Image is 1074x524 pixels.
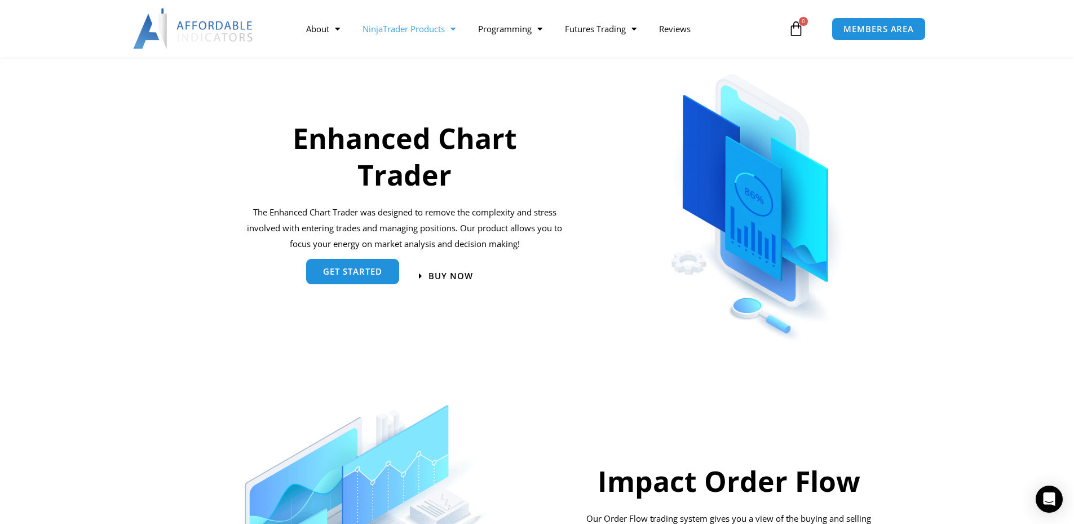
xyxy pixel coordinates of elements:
[133,8,254,49] img: LogoAI | Affordable Indicators – NinjaTrader
[306,259,399,284] a: get started
[245,205,564,252] p: The Enhanced Chart Trader was designed to remove the complexity and stress involved with entering...
[843,25,914,33] span: MEMBERS AREA
[577,463,881,500] h2: Impact Order Flow
[467,16,554,42] a: Programming
[245,120,564,193] h2: Enhanced Chart Trader
[323,267,382,276] span: get started
[428,272,473,280] span: Buy now
[419,272,473,280] a: Buy now
[295,16,785,42] nav: Menu
[648,16,702,42] a: Reviews
[771,12,821,45] a: 0
[630,44,884,346] img: ChartTrader | Affordable Indicators – NinjaTrader
[554,16,648,42] a: Futures Trading
[351,16,467,42] a: NinjaTrader Products
[1036,486,1063,513] div: Open Intercom Messenger
[832,17,926,41] a: MEMBERS AREA
[799,17,808,26] span: 0
[295,16,351,42] a: About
